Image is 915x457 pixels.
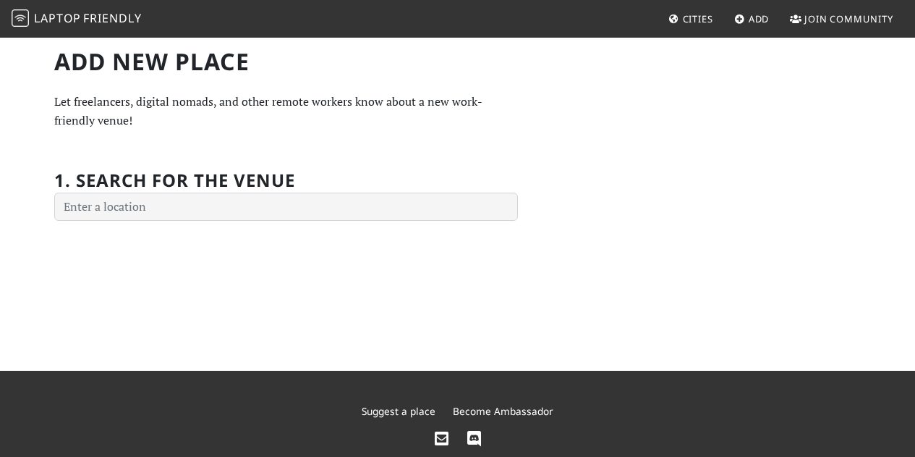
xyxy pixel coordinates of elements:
input: Enter a location [54,193,518,222]
span: Friendly [83,10,141,26]
a: LaptopFriendly LaptopFriendly [12,7,142,32]
h2: 1. Search for the venue [54,170,295,191]
h1: Add new Place [54,48,518,75]
a: Cities [663,6,719,32]
a: Join Community [784,6,899,32]
span: Add [749,12,770,25]
span: Laptop [34,10,81,26]
a: Add [728,6,775,32]
img: LaptopFriendly [12,9,29,27]
a: Suggest a place [362,404,435,418]
p: Let freelancers, digital nomads, and other remote workers know about a new work-friendly venue! [54,93,518,130]
a: Become Ambassador [453,404,553,418]
span: Cities [683,12,713,25]
span: Join Community [804,12,893,25]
